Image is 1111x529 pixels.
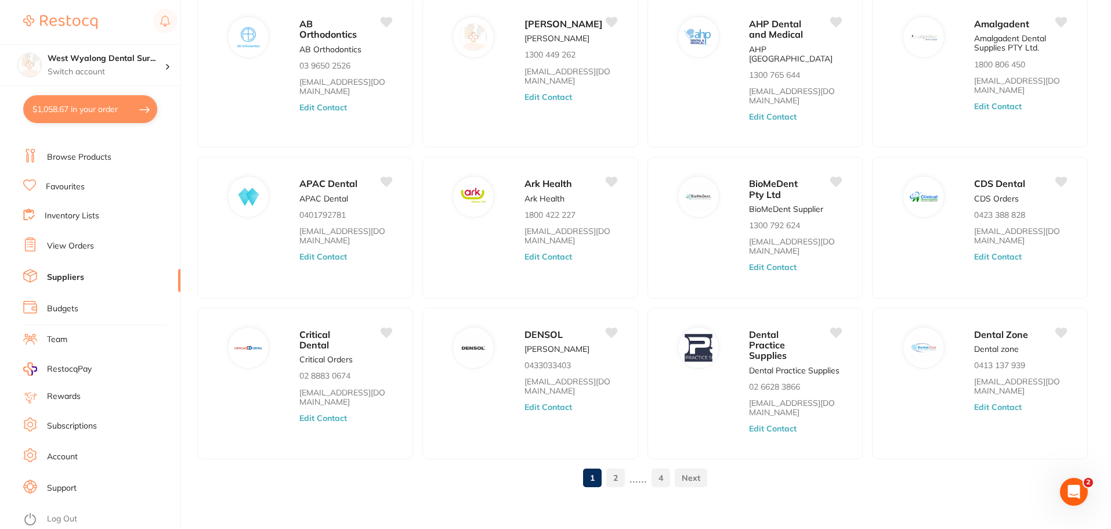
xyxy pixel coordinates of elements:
img: Amalgadent [910,23,938,51]
span: Amalgadent [974,18,1029,30]
button: Edit Contact [524,402,572,412]
button: Edit Contact [974,402,1022,412]
span: APAC Dental [299,178,357,189]
button: Edit Contact [974,102,1022,111]
p: CDS Orders [974,194,1019,203]
p: 0401792781 [299,210,346,219]
img: AHP Dental and Medical [685,23,712,51]
p: Amalgadent Dental Supplies PTY Ltd. [974,34,1066,52]
button: $1,058.67 in your order [23,95,157,123]
a: 4 [652,466,670,490]
button: Edit Contact [749,262,797,272]
a: 2 [606,466,625,490]
a: [EMAIL_ADDRESS][DOMAIN_NAME] [524,226,617,245]
p: 02 8883 0674 [299,371,350,380]
span: 2 [1084,478,1093,487]
img: APAC Dental [235,183,263,211]
a: Subscriptions [47,420,97,432]
p: AB Orthodontics [299,45,361,54]
img: AB Orthodontics [235,23,263,51]
a: [EMAIL_ADDRESS][DOMAIN_NAME] [299,226,392,245]
p: 1300 765 644 [749,70,800,80]
p: APAC Dental [299,194,348,203]
img: Restocq Logo [23,15,97,29]
img: Dental Practice Supplies [685,334,712,362]
button: Edit Contact [524,92,572,102]
span: CDS Dental [974,178,1025,189]
p: 03 9650 2526 [299,61,350,70]
span: Dental Zone [974,329,1028,340]
img: Ark Health [459,183,487,211]
img: Dental Zone [910,334,938,362]
p: 1300 449 262 [524,50,576,59]
p: Dental zone [974,344,1019,354]
a: 1 [583,466,602,490]
p: 0423 388 828 [974,210,1025,219]
p: 1800 422 227 [524,210,576,219]
a: [EMAIL_ADDRESS][DOMAIN_NAME] [974,226,1066,245]
iframe: Intercom live chat [1060,478,1088,506]
img: Critical Dental [235,334,263,362]
button: Log Out [23,510,177,529]
span: BioMeDent Pty Ltd [749,178,798,200]
a: [EMAIL_ADDRESS][DOMAIN_NAME] [524,377,617,395]
span: RestocqPay [47,364,92,375]
p: AHP [GEOGRAPHIC_DATA] [749,45,841,63]
img: West Wyalong Dental Surgery (DentalTown 4) [18,53,41,77]
a: Restocq Logo [23,9,97,35]
a: [EMAIL_ADDRESS][DOMAIN_NAME] [974,76,1066,95]
span: Ark Health [524,178,572,189]
a: Support [47,483,77,494]
a: View Orders [47,240,94,252]
a: RestocqPay [23,362,92,376]
button: Edit Contact [524,252,572,261]
button: Edit Contact [299,413,347,423]
button: Edit Contact [974,252,1022,261]
span: AB Orthodontics [299,18,357,40]
span: DENSOL [524,329,563,340]
button: Edit Contact [749,424,797,433]
p: 1800 806 450 [974,60,1025,69]
p: Ark Health [524,194,564,203]
a: [EMAIL_ADDRESS][DOMAIN_NAME] [524,67,617,85]
img: DENSOL [459,334,487,362]
button: Edit Contact [299,103,347,112]
img: BioMeDent Pty Ltd [685,183,712,211]
p: [PERSON_NAME] [524,344,589,354]
p: [PERSON_NAME] [524,34,589,43]
span: AHP Dental and Medical [749,18,803,40]
a: [EMAIL_ADDRESS][DOMAIN_NAME] [749,398,841,417]
a: [EMAIL_ADDRESS][DOMAIN_NAME] [974,377,1066,395]
p: Dental Practice Supplies [749,366,839,375]
a: Account [47,451,78,463]
p: 0413 137 939 [974,361,1025,370]
a: [EMAIL_ADDRESS][DOMAIN_NAME] [749,87,841,105]
button: Edit Contact [299,252,347,261]
a: [EMAIL_ADDRESS][DOMAIN_NAME] [299,77,392,96]
a: Budgets [47,303,78,315]
button: Edit Contact [749,112,797,121]
a: Log Out [47,513,77,525]
p: Switch account [48,66,165,78]
a: Favourites [46,181,85,193]
p: Critical Orders [299,355,353,364]
img: RestocqPay [23,362,37,376]
a: [EMAIL_ADDRESS][DOMAIN_NAME] [299,388,392,406]
img: CDS Dental [910,183,938,211]
span: Critical Dental [299,329,330,351]
span: Dental Practice Supplies [749,329,787,362]
a: Browse Products [47,152,111,163]
a: Suppliers [47,272,84,283]
a: Inventory Lists [45,210,99,222]
a: Rewards [47,391,81,402]
a: Team [47,334,67,346]
span: [PERSON_NAME] [524,18,603,30]
p: 0433033403 [524,361,571,370]
p: 02 6628 3866 [749,382,800,391]
p: ...... [629,472,647,485]
p: BioMeDent Supplier [749,204,823,214]
h4: West Wyalong Dental Surgery (DentalTown 4) [48,53,165,64]
p: 1300 792 624 [749,221,800,230]
img: Adam Dental [459,23,487,51]
a: [EMAIL_ADDRESS][DOMAIN_NAME] [749,237,841,255]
